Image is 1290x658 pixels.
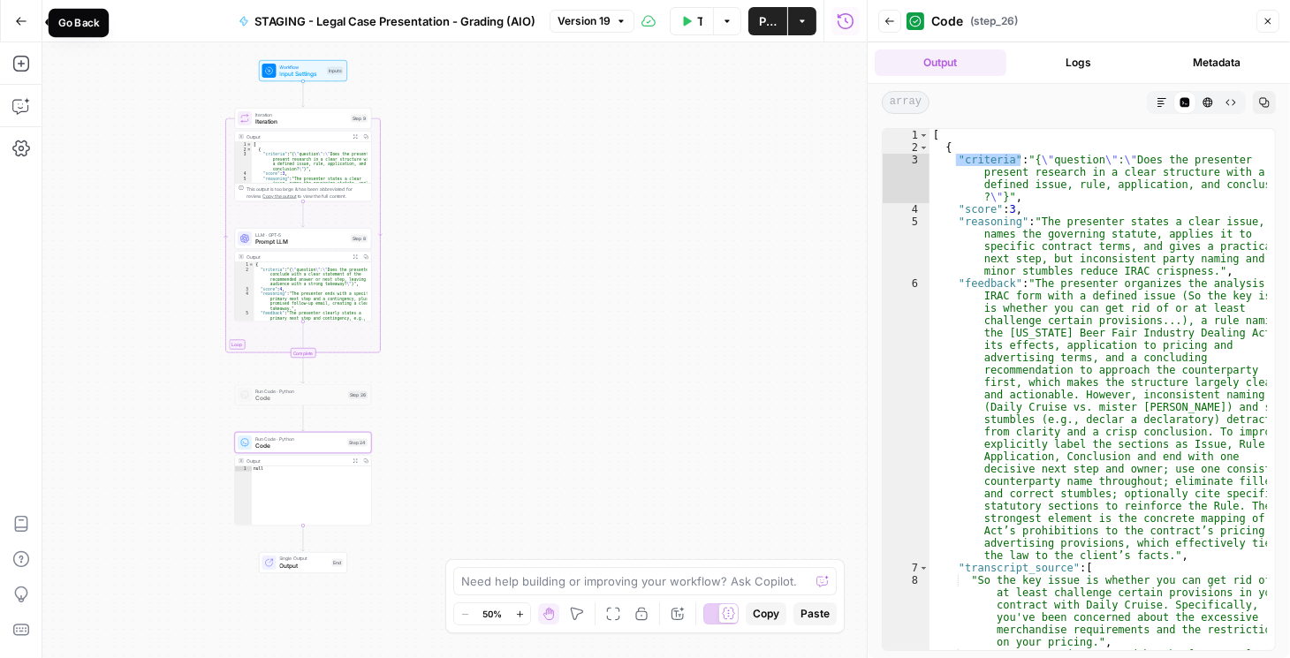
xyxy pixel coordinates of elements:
[883,203,930,216] div: 4
[348,439,368,447] div: Step 24
[327,67,344,75] div: Inputs
[255,231,347,238] span: LLM · GPT-5
[558,13,611,29] span: Version 19
[249,262,254,268] span: Toggle code folding, rows 1 through 11
[255,394,345,403] span: Code
[291,348,316,358] div: Complete
[235,552,372,573] div: Single OutputOutputEnd
[255,238,347,246] span: Prompt LLM
[919,141,929,154] span: Toggle code folding, rows 2 through 14
[235,268,254,287] div: 2
[235,152,252,171] div: 3
[931,12,963,30] span: Code
[228,7,546,35] button: STAGING - Legal Case Presentation - Grading (AIO)
[351,235,368,243] div: Step 8
[883,154,930,203] div: 3
[255,111,347,118] span: Iteration
[235,60,372,81] div: WorkflowInput SettingsInputs
[801,606,830,622] span: Paste
[235,432,372,526] div: Run Code · PythonCodeStep 24Outputnull
[235,171,252,177] div: 4
[883,141,930,154] div: 2
[883,562,930,574] div: 7
[670,7,713,35] button: Test Data
[753,606,779,622] span: Copy
[235,228,372,321] div: LLM · GPT-5Prompt LLMStep 8Output{ "criteria":"{\"question\":\"Does the presenter conclude with a...
[919,129,929,141] span: Toggle code folding, rows 1 through 186
[748,7,787,35] button: Publish
[793,602,837,625] button: Paste
[883,574,930,648] div: 8
[882,91,930,114] span: array
[235,311,254,394] div: 5
[348,391,368,399] div: Step 26
[280,556,329,563] span: Single Output
[883,277,930,562] div: 6
[1151,49,1283,76] button: Metadata
[302,358,305,383] g: Edge from step_9-iteration-end to step_26
[482,607,502,621] span: 50%
[235,384,372,405] div: Run Code · PythonCodeStep 26
[263,193,297,199] span: Copy the output
[550,10,634,33] button: Version 19
[247,458,347,465] div: Output
[247,142,252,147] span: Toggle code folding, rows 1 through 8
[351,115,368,123] div: Step 9
[254,12,535,30] span: STAGING - Legal Case Presentation - Grading (AIO)
[302,81,305,107] g: Edge from start to step_9
[332,559,344,567] div: End
[247,185,368,200] div: This output is too large & has been abbreviated for review. to view the full content.
[697,12,702,30] span: Test Data
[280,64,324,71] span: Workflow
[235,108,372,201] div: LoopIterationIterationStep 9Output[ { "criteria":"{\"question\":\"Does the presenter present rese...
[235,142,252,147] div: 1
[302,201,305,227] g: Edge from step_9 to step_8
[970,13,1018,29] span: ( step_26 )
[280,562,329,571] span: Output
[255,442,345,450] span: Code
[759,12,777,30] span: Publish
[235,348,372,358] div: Complete
[883,216,930,277] div: 5
[247,253,347,261] div: Output
[247,147,252,153] span: Toggle code folding, rows 2 through 7
[746,602,786,625] button: Copy
[255,117,347,126] span: Iteration
[255,388,345,395] span: Run Code · Python
[919,562,929,574] span: Toggle code folding, rows 7 through 13
[883,129,930,141] div: 1
[235,262,254,268] div: 1
[235,147,252,153] div: 2
[875,49,1006,76] button: Output
[57,15,99,31] div: Go Back
[235,287,254,292] div: 3
[235,177,252,206] div: 5
[247,133,347,140] div: Output
[235,291,254,311] div: 4
[302,526,305,551] g: Edge from step_24 to end
[302,405,305,431] g: Edge from step_26 to step_24
[1013,49,1145,76] button: Logs
[280,70,324,79] span: Input Settings
[255,435,345,442] span: Run Code · Python
[235,466,252,472] div: 1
